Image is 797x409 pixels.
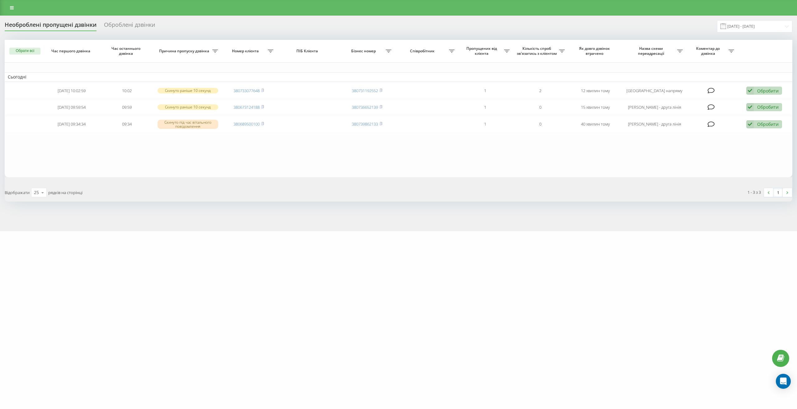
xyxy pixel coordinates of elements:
span: Відображати [5,190,30,195]
div: Оброблені дзвінки [104,21,155,31]
div: Скинуто раніше 10 секунд [158,88,218,93]
td: 10:02 [99,83,154,98]
div: Скинуто під час вітального повідомлення [158,120,218,129]
span: Причина пропуску дзвінка [158,49,212,54]
td: 09:59 [99,100,154,115]
td: 1 [458,83,513,98]
td: Сьогодні [5,72,792,82]
div: 1 - 3 з 3 [747,189,761,195]
td: 1 [458,116,513,132]
span: Співробітник [398,49,449,54]
span: Бізнес номер [342,49,386,54]
a: 380731192552 [352,88,378,93]
div: Необроблені пропущені дзвінки [5,21,97,31]
a: 380673124188 [233,104,260,110]
td: 12 хвилин тому [568,83,623,98]
td: 1 [458,100,513,115]
span: Як довго дзвінок втрачено [573,46,617,56]
td: [PERSON_NAME] - друга лінія [623,116,686,132]
span: рядків на сторінці [48,190,83,195]
td: [DATE] 09:59:54 [44,100,99,115]
td: 40 хвилин тому [568,116,623,132]
button: Обрати всі [9,48,40,55]
span: Кількість спроб зв'язатись з клієнтом [516,46,559,56]
td: 0 [513,100,568,115]
span: Час останнього дзвінка [105,46,149,56]
a: 380736652139 [352,104,378,110]
span: Назва схеми переадресації [626,46,677,56]
td: [PERSON_NAME] - друга лінія [623,100,686,115]
span: Час першого дзвінка [50,49,93,54]
a: 380733077648 [233,88,260,93]
td: 0 [513,116,568,132]
a: 380739862133 [352,121,378,127]
div: Обробити [757,104,779,110]
div: Обробити [757,88,779,94]
a: 1 [773,188,783,197]
td: [DATE] 09:34:34 [44,116,99,132]
td: 15 хвилин тому [568,100,623,115]
td: [DATE] 10:02:59 [44,83,99,98]
div: Скинуто раніше 10 секунд [158,104,218,110]
td: 2 [513,83,568,98]
span: Номер клієнта [224,49,268,54]
div: 25 [34,189,39,196]
td: 09:34 [99,116,154,132]
td: [GEOGRAPHIC_DATA] напряму [623,83,686,98]
span: Коментар до дзвінка [689,46,728,56]
div: Обробити [757,121,779,127]
span: Пропущених від клієнта [461,46,504,56]
span: ПІБ Клієнта [282,49,333,54]
div: Open Intercom Messenger [776,374,791,389]
a: 380689500100 [233,121,260,127]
